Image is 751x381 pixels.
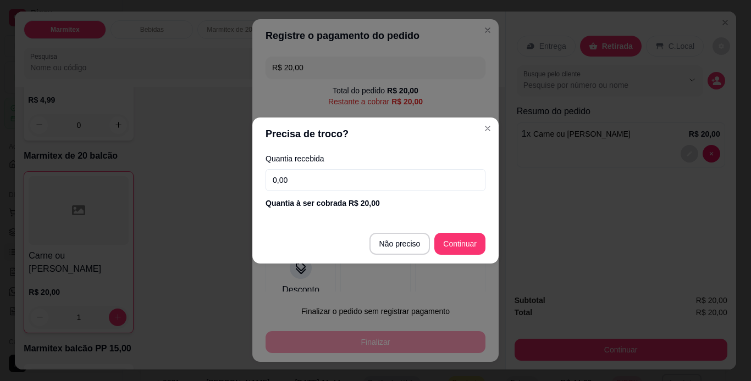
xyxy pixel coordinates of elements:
[266,198,485,209] div: Quantia à ser cobrada R$ 20,00
[479,120,496,137] button: Close
[434,233,485,255] button: Continuar
[266,155,485,163] label: Quantia recebida
[369,233,430,255] button: Não preciso
[252,117,499,150] header: Precisa de troco?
